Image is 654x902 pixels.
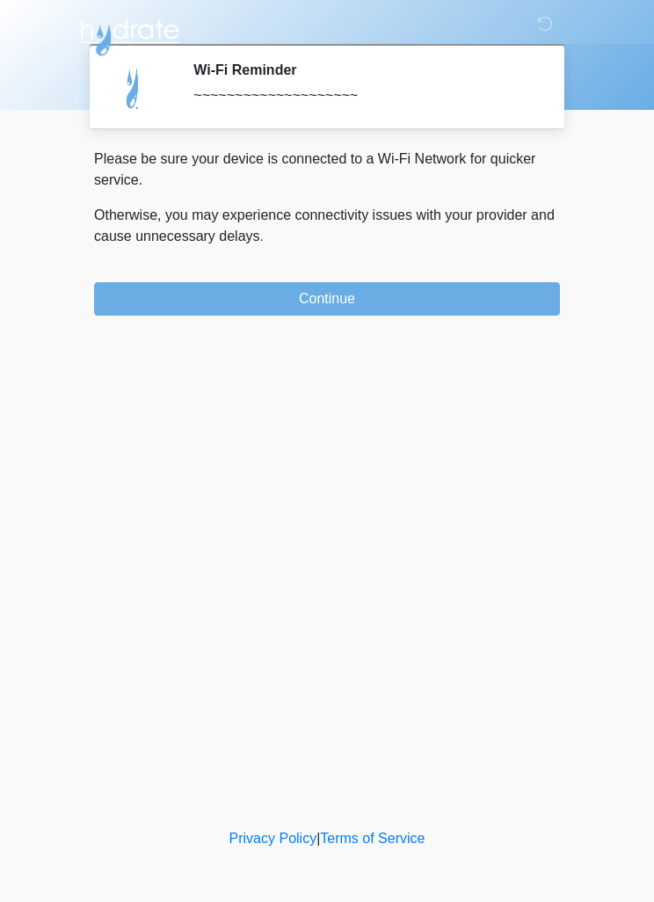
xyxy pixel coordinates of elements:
[94,282,560,316] button: Continue
[94,149,560,191] p: Please be sure your device is connected to a Wi-Fi Network for quicker service.
[94,205,560,247] p: Otherwise, you may experience connectivity issues with your provider and cause unnecessary delays
[229,831,317,846] a: Privacy Policy
[320,831,425,846] a: Terms of Service
[193,85,534,106] div: ~~~~~~~~~~~~~~~~~~~~
[107,62,160,114] img: Agent Avatar
[316,831,320,846] a: |
[76,13,182,57] img: Hydrate IV Bar - Chandler Logo
[260,229,264,244] span: .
